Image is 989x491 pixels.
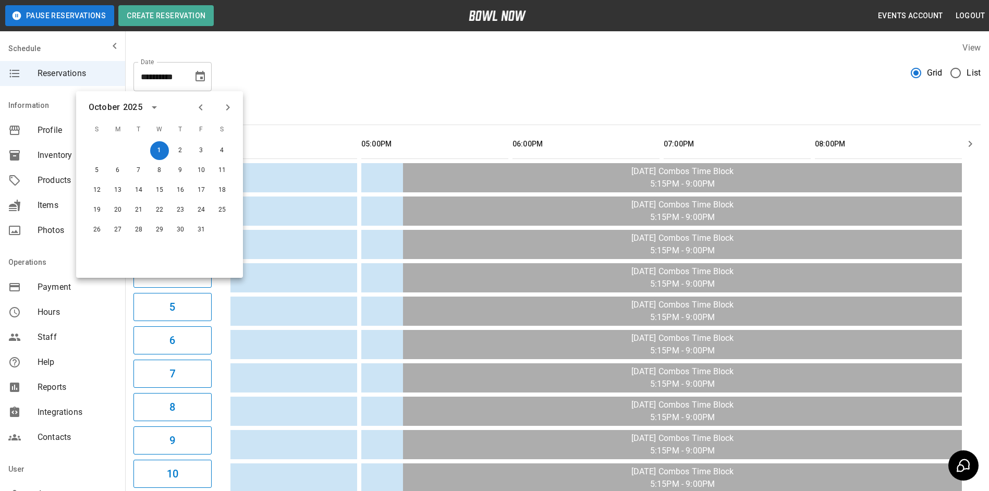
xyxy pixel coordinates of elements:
div: 2025 [123,101,142,114]
button: Oct 16, 2025 [171,181,190,200]
button: Oct 9, 2025 [171,161,190,180]
button: Oct 8, 2025 [150,161,169,180]
span: Hours [38,306,117,318]
th: 07:00PM [664,129,811,159]
button: Create Reservation [118,5,214,26]
span: T [171,119,190,140]
button: Oct 18, 2025 [213,181,231,200]
button: Oct 25, 2025 [213,201,231,219]
button: Oct 14, 2025 [129,181,148,200]
button: Oct 7, 2025 [129,161,148,180]
h6: 6 [169,332,175,349]
span: T [129,119,148,140]
span: Payment [38,281,117,293]
span: Reservations [38,67,117,80]
span: Reports [38,381,117,394]
button: Oct 24, 2025 [192,201,211,219]
span: W [150,119,169,140]
button: Previous month [192,99,210,116]
button: Oct 5, 2025 [88,161,106,180]
h6: 8 [169,399,175,415]
div: inventory tabs [133,100,981,125]
button: Events Account [874,6,947,26]
span: Staff [38,331,117,343]
button: Oct 29, 2025 [150,220,169,239]
button: Oct 21, 2025 [129,201,148,219]
span: S [88,119,106,140]
button: Choose date, selected date is Oct 1, 2025 [190,66,211,87]
button: 6 [133,326,212,354]
button: Oct 22, 2025 [150,201,169,219]
span: Integrations [38,406,117,419]
h6: 10 [167,465,178,482]
button: Oct 20, 2025 [108,201,127,219]
button: Oct 28, 2025 [129,220,148,239]
th: 08:00PM [815,129,962,159]
button: Oct 10, 2025 [192,161,211,180]
img: logo [469,10,526,21]
button: Oct 1, 2025 [150,141,169,160]
button: 10 [133,460,212,488]
span: M [108,119,127,140]
span: Contacts [38,431,117,444]
button: Oct 6, 2025 [108,161,127,180]
th: 05:00PM [361,129,508,159]
button: Oct 12, 2025 [88,181,106,200]
span: Grid [927,67,943,79]
button: Oct 26, 2025 [88,220,106,239]
button: Logout [951,6,989,26]
span: List [967,67,981,79]
button: 7 [133,360,212,388]
div: October [89,101,120,114]
h6: 5 [169,299,175,315]
span: S [213,119,231,140]
button: Pause Reservations [5,5,114,26]
span: Inventory [38,149,117,162]
label: View [962,43,981,53]
button: Oct 2, 2025 [171,141,190,160]
button: Oct 17, 2025 [192,181,211,200]
span: Products [38,174,117,187]
button: 5 [133,293,212,321]
button: Oct 13, 2025 [108,181,127,200]
button: 8 [133,393,212,421]
button: Oct 27, 2025 [108,220,127,239]
button: Oct 3, 2025 [192,141,211,160]
span: F [192,119,211,140]
span: Help [38,356,117,369]
button: 9 [133,426,212,455]
button: Oct 11, 2025 [213,161,231,180]
h6: 7 [169,365,175,382]
button: Oct 30, 2025 [171,220,190,239]
button: Oct 4, 2025 [213,141,231,160]
button: Next month [219,99,237,116]
button: Oct 19, 2025 [88,201,106,219]
h6: 9 [169,432,175,449]
button: Oct 23, 2025 [171,201,190,219]
button: Oct 31, 2025 [192,220,211,239]
span: Photos [38,224,117,237]
span: Profile [38,124,117,137]
span: Items [38,199,117,212]
button: calendar view is open, switch to year view [145,99,163,116]
th: 06:00PM [512,129,660,159]
button: Oct 15, 2025 [150,181,169,200]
